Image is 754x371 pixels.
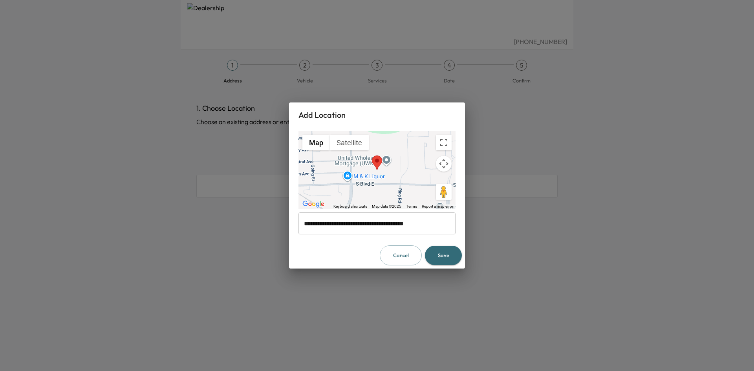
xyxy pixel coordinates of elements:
button: Show street map [302,135,330,150]
button: Cancel [380,245,422,265]
h2: Add Location [289,102,465,128]
button: Save [425,246,462,265]
img: Google [300,199,326,209]
span: Map data ©2025 [372,204,401,208]
a: Report a map error [422,204,453,208]
a: Open this area in Google Maps (opens a new window) [300,199,326,209]
button: Drag Pegman onto the map to open Street View [436,184,452,200]
button: Map camera controls [436,156,452,172]
button: Toggle fullscreen view [436,135,452,150]
button: Keyboard shortcuts [333,204,367,209]
a: Terms [406,204,417,208]
button: Show satellite imagery [330,135,369,150]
